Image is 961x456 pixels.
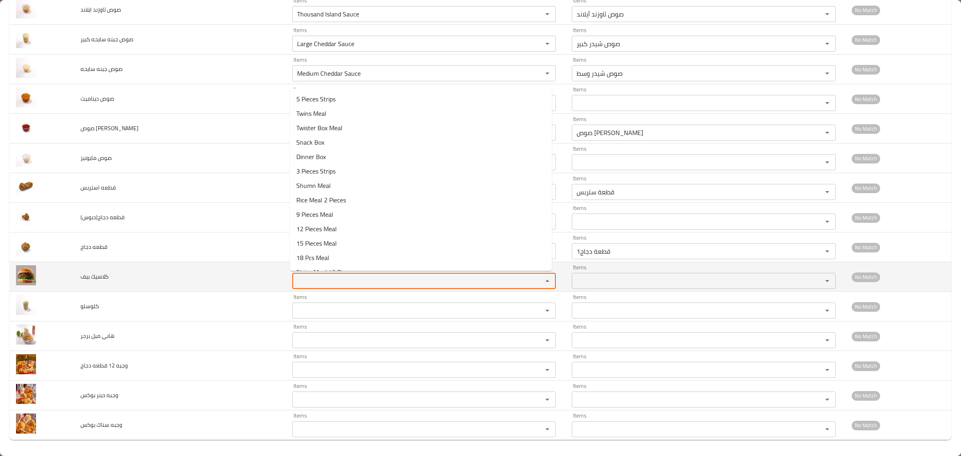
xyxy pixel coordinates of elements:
[80,93,114,104] span: صوص ديناميت
[852,6,880,15] span: No Match
[822,246,833,257] button: Open
[80,153,112,163] span: صوص مايونيز
[80,242,107,252] span: قطعه دجاج
[296,195,346,205] span: Rice Meal 2 Pieces
[852,213,880,222] span: No Match
[542,424,553,435] button: Open
[542,364,553,375] button: Open
[822,335,833,346] button: Open
[296,224,337,234] span: 12 Pieces Meal
[296,152,326,161] span: Dinner Box
[542,394,553,405] button: Open
[296,253,329,262] span: 18 Pcs Meal
[296,267,354,277] span: Strips Meal 12 Pieces
[542,335,553,346] button: Open
[542,68,553,79] button: Open
[852,184,880,193] span: No Match
[822,305,833,316] button: Open
[852,124,880,133] span: No Match
[822,216,833,227] button: Open
[822,424,833,435] button: Open
[822,38,833,49] button: Open
[822,275,833,287] button: Open
[80,182,116,193] span: قطعه استربس
[80,34,133,44] span: صوص جبنه سايحه كبير
[296,123,342,133] span: Twister Box Meal
[16,354,36,374] img: وجبه 12 قطعه دجاج
[822,127,833,138] button: Open
[296,137,324,147] span: Snack Box
[542,275,553,287] button: Close
[80,390,118,400] span: وجبه دينر بوكس
[80,301,99,311] span: كلوسلو
[80,420,122,430] span: وجبه سناك بوكس
[822,364,833,375] button: Open
[542,38,553,49] button: Open
[822,186,833,198] button: Open
[852,65,880,74] span: No Match
[296,210,333,219] span: 9 Pieces Meal
[296,238,337,248] span: 15 Pieces Meal
[16,265,36,285] img: كلاسيك بيف
[16,117,36,137] img: صوص سويت تشيلي
[16,384,36,404] img: وجبه دينر بوكس
[852,391,880,400] span: No Match
[822,68,833,79] button: Open
[852,154,880,163] span: No Match
[822,8,833,20] button: Open
[16,87,36,107] img: صوص ديناميت
[296,94,336,104] span: 5 Pieces Strips
[16,176,36,196] img: قطعه استربس
[822,157,833,168] button: Open
[852,35,880,44] span: No Match
[852,302,880,311] span: No Match
[16,295,36,315] img: كلوسلو
[16,58,36,78] img: صوص جبنه سايحه
[542,8,553,20] button: Open
[16,206,36,226] img: قطعه دجاج(دبوس)
[822,97,833,109] button: Open
[296,109,326,118] span: Twins Meal
[852,361,880,371] span: No Match
[80,4,121,15] span: صوص ثاوزند ايلاند
[16,325,36,345] img: هابي ميل برجر
[852,243,880,252] span: No Match
[852,95,880,104] span: No Match
[822,394,833,405] button: Open
[16,147,36,167] img: صوص مايونيز
[296,166,336,176] span: 3 Pieces Strips
[852,421,880,430] span: No Match
[80,123,139,133] span: صوص [PERSON_NAME]
[852,272,880,282] span: No Match
[852,332,880,341] span: No Match
[296,181,331,190] span: Shumn Meal
[80,64,123,74] span: صوص جبنه سايحه
[80,212,125,222] span: قطعه دجاج(دبوس)
[16,236,36,256] img: قطعه دجاج
[80,360,128,371] span: وجبه 12 قطعه دجاج
[80,271,109,282] span: كلاسيك بيف
[80,331,115,341] span: هابي ميل برجر
[16,28,36,48] img: صوص جبنه سايحه كبير
[16,414,36,434] img: وجبه سناك بوكس
[542,305,553,316] button: Open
